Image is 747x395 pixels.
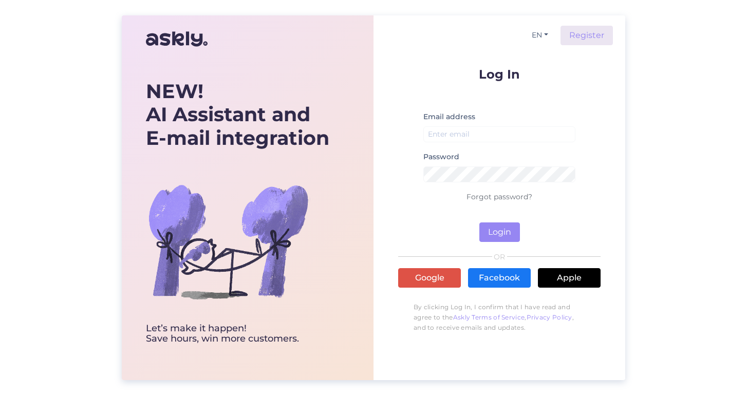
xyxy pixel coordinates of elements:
button: Login [479,222,520,242]
div: AI Assistant and E-mail integration [146,80,329,150]
img: bg-askly [146,159,310,324]
a: Register [561,26,613,45]
a: Google [398,268,461,288]
b: NEW! [146,79,203,103]
p: Log In [398,68,601,81]
a: Apple [538,268,601,288]
div: Let’s make it happen! Save hours, win more customers. [146,324,329,344]
a: Privacy Policy [527,313,572,321]
a: Askly Terms of Service [453,313,525,321]
label: Email address [423,111,475,122]
img: Askly [146,27,208,51]
a: Forgot password? [466,192,532,201]
a: Facebook [468,268,531,288]
label: Password [423,152,459,162]
p: By clicking Log In, I confirm that I have read and agree to the , , and to receive emails and upd... [398,297,601,338]
input: Enter email [423,126,575,142]
span: OR [492,253,507,260]
button: EN [528,28,552,43]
